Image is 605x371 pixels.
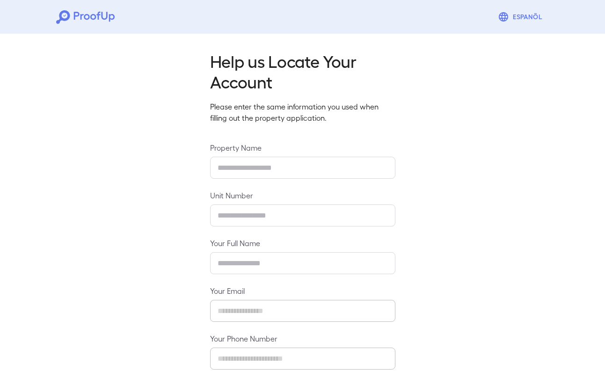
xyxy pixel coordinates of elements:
[210,142,395,153] label: Property Name
[210,238,395,248] label: Your Full Name
[210,101,395,124] p: Please enter the same information you used when filling out the property application.
[210,190,395,201] label: Unit Number
[210,51,395,92] h2: Help us Locate Your Account
[494,7,549,26] button: Espanõl
[210,285,395,296] label: Your Email
[210,333,395,344] label: Your Phone Number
